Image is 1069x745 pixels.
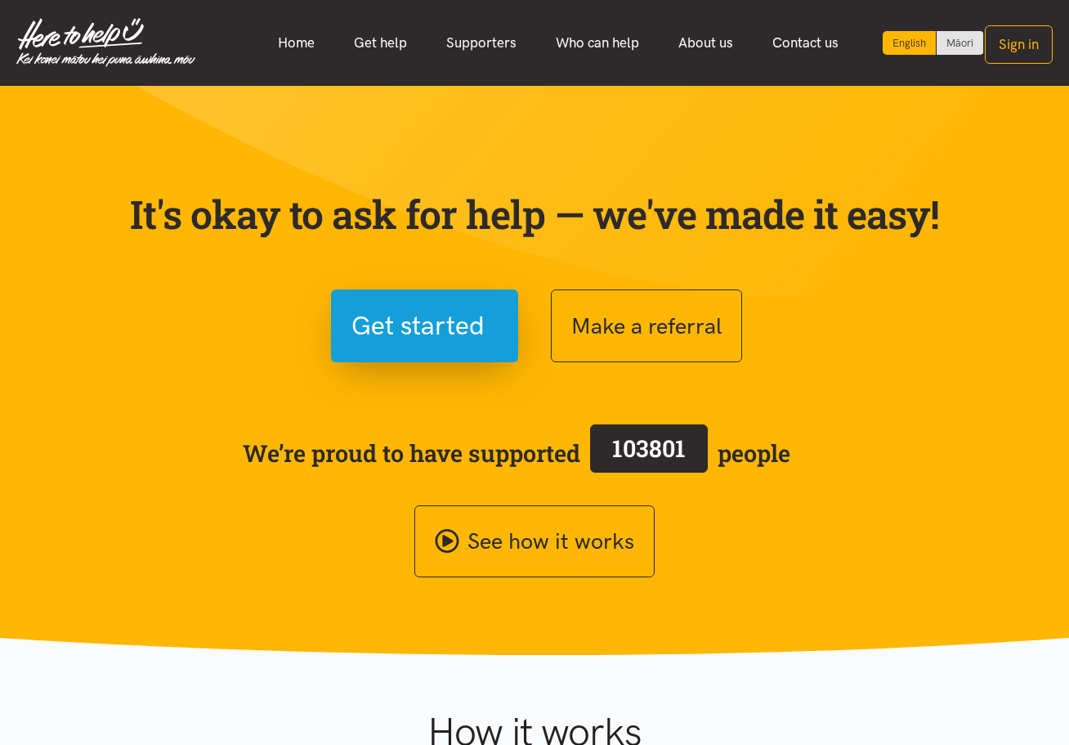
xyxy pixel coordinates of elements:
[659,25,753,61] a: About us
[334,25,427,61] a: Get help
[937,31,983,55] a: Switch to Te Reo Māori
[551,289,742,362] button: Make a referral
[536,25,659,61] a: Who can help
[753,25,858,61] a: Contact us
[985,25,1053,64] button: Sign in
[243,421,790,485] span: We’re proud to have supported people
[883,31,937,55] div: Current language
[414,505,655,578] a: See how it works
[580,421,718,485] a: 103801
[258,25,334,61] a: Home
[331,289,518,362] button: Get started
[883,31,984,55] div: Language toggle
[427,25,536,61] a: Supporters
[612,433,686,464] span: 103801
[351,305,485,347] span: Get started
[16,18,195,67] img: Home
[126,191,943,238] p: It's okay to ask for help — we've made it easy!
